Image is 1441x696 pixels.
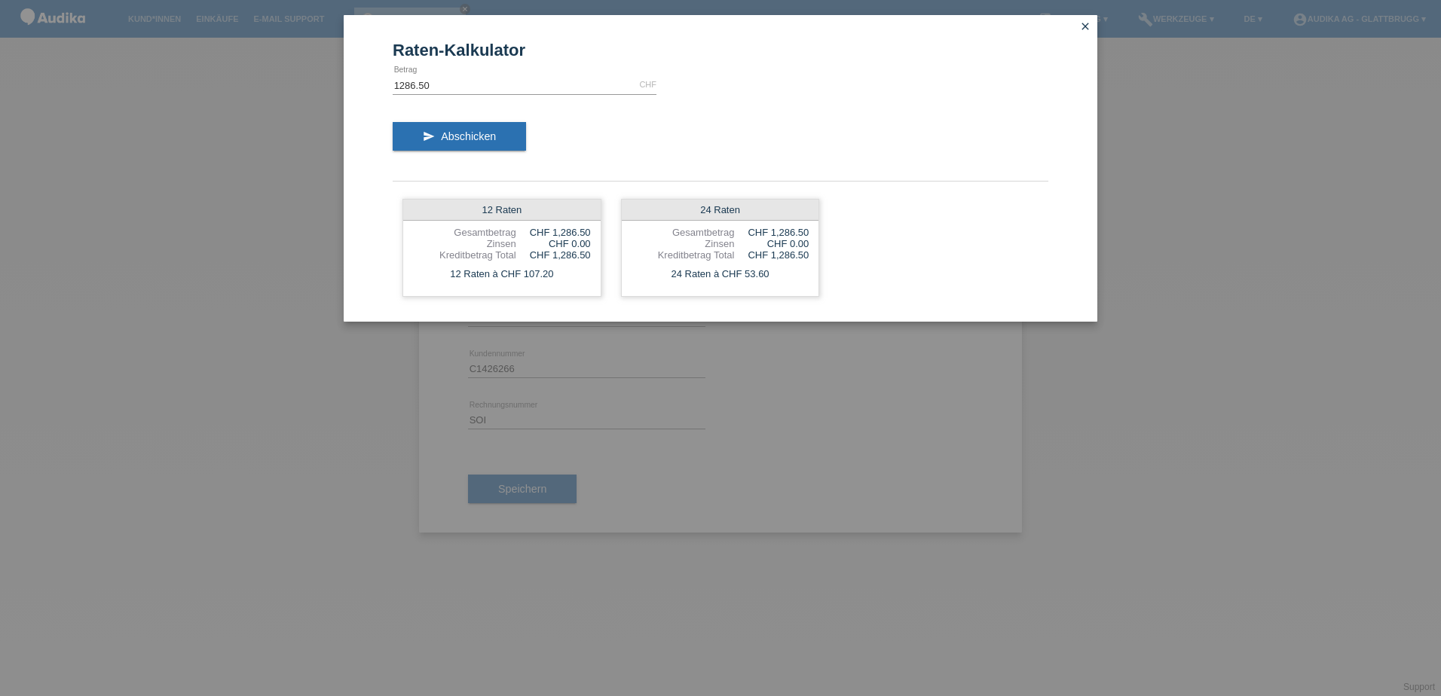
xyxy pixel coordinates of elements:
[516,227,591,238] div: CHF 1,286.50
[423,130,435,142] i: send
[1075,19,1095,36] a: close
[734,249,809,261] div: CHF 1,286.50
[441,130,496,142] span: Abschicken
[734,238,809,249] div: CHF 0.00
[516,238,591,249] div: CHF 0.00
[393,41,1048,60] h1: Raten-Kalkulator
[1079,20,1091,32] i: close
[413,227,516,238] div: Gesamtbetrag
[516,249,591,261] div: CHF 1,286.50
[639,80,656,89] div: CHF
[632,238,735,249] div: Zinsen
[622,200,819,221] div: 24 Raten
[622,264,819,284] div: 24 Raten à CHF 53.60
[413,249,516,261] div: Kreditbetrag Total
[632,227,735,238] div: Gesamtbetrag
[393,122,526,151] button: send Abschicken
[413,238,516,249] div: Zinsen
[632,249,735,261] div: Kreditbetrag Total
[403,200,601,221] div: 12 Raten
[734,227,809,238] div: CHF 1,286.50
[403,264,601,284] div: 12 Raten à CHF 107.20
